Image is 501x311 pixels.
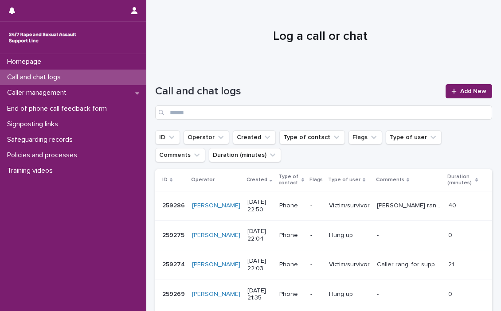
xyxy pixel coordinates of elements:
[4,105,114,113] p: End of phone call feedback form
[386,130,442,144] button: Type of user
[279,232,303,239] p: Phone
[278,172,299,188] p: Type of contact
[209,148,281,162] button: Duration (minutes)
[309,175,323,185] p: Flags
[446,84,492,98] a: Add New
[279,130,345,144] button: Type of contact
[4,167,60,175] p: Training videos
[155,130,180,144] button: ID
[184,130,229,144] button: Operator
[4,73,68,82] p: Call and chat logs
[377,259,443,268] p: Caller rang, for support, she is 8 weeks pregnant, and seeing her midwife tomorrow not sure if sh...
[4,151,84,159] p: Policies and processes
[162,200,187,210] p: 259286
[155,85,440,98] h1: Call and chat logs
[377,200,443,210] p: Caller rang for emotional support, gave her space to talk about her experience was crying and dif...
[162,175,168,185] p: ID
[310,202,322,210] p: -
[377,289,380,298] p: -
[376,175,404,185] p: Comments
[4,89,74,97] p: Caller management
[162,259,187,268] p: 259274
[4,120,65,128] p: Signposting links
[162,230,186,239] p: 259275
[460,88,486,94] span: Add New
[329,202,370,210] p: Victim/survivor
[247,257,272,272] p: [DATE] 22:03
[448,200,458,210] p: 40
[192,232,240,239] a: [PERSON_NAME]
[279,261,303,268] p: Phone
[310,261,322,268] p: -
[155,29,485,44] h1: Log a call or chat
[155,148,205,162] button: Comments
[329,291,370,298] p: Hung up
[247,228,272,243] p: [DATE] 22:04
[448,230,454,239] p: 0
[192,261,240,268] a: [PERSON_NAME]
[328,175,360,185] p: Type of user
[279,291,303,298] p: Phone
[155,280,492,309] tr: 259269259269 [PERSON_NAME] [DATE] 21:35Phone-Hung up-- 00
[4,136,80,144] p: Safeguarding records
[348,130,382,144] button: Flags
[377,230,380,239] p: -
[329,261,370,268] p: Victim/survivor
[247,175,267,185] p: Created
[247,198,272,214] p: [DATE] 22:50
[310,232,322,239] p: -
[329,232,370,239] p: Hung up
[448,259,456,268] p: 21
[155,250,492,280] tr: 259274259274 [PERSON_NAME] [DATE] 22:03Phone-Victim/survivorCaller rang, for support, she is [MED...
[192,202,240,210] a: [PERSON_NAME]
[191,175,215,185] p: Operator
[155,105,492,120] input: Search
[4,58,48,66] p: Homepage
[247,287,272,302] p: [DATE] 21:35
[310,291,322,298] p: -
[192,291,240,298] a: [PERSON_NAME]
[279,202,303,210] p: Phone
[7,29,78,47] img: rhQMoQhaT3yELyF149Cw
[162,289,187,298] p: 259269
[233,130,276,144] button: Created
[448,289,454,298] p: 0
[447,172,473,188] p: Duration (minutes)
[155,191,492,221] tr: 259286259286 [PERSON_NAME] [DATE] 22:50Phone-Victim/survivor[PERSON_NAME] rang for emotional supp...
[155,221,492,250] tr: 259275259275 [PERSON_NAME] [DATE] 22:04Phone-Hung up-- 00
